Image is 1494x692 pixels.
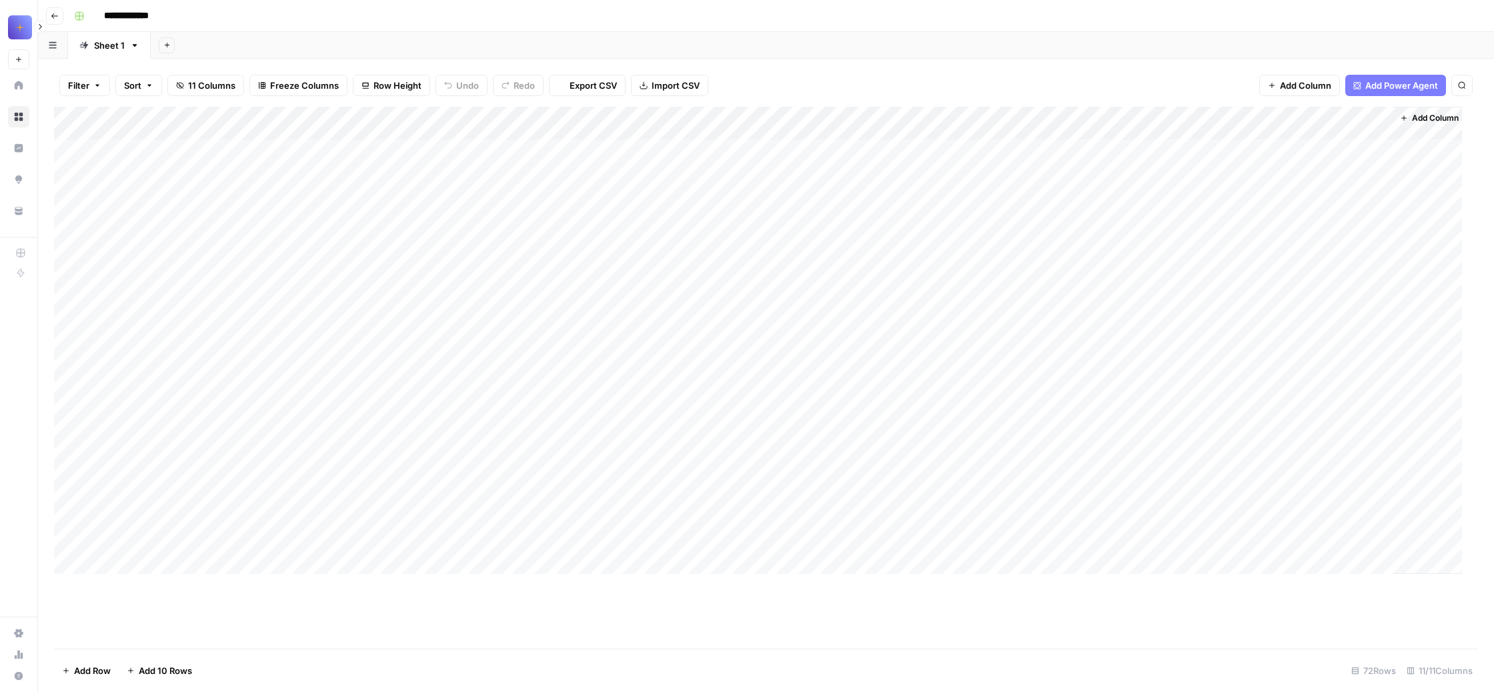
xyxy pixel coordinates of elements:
span: Import CSV [652,79,700,92]
button: Workspace: PC [8,11,29,44]
a: Opportunities [8,169,29,190]
a: Settings [8,623,29,644]
button: Row Height [353,75,430,96]
div: 11/11 Columns [1401,660,1478,681]
span: Add Row [74,664,111,677]
button: 11 Columns [167,75,244,96]
button: Undo [436,75,488,96]
button: Add 10 Rows [119,660,200,681]
button: Add Power Agent [1345,75,1446,96]
span: Add Column [1280,79,1331,92]
a: Home [8,75,29,96]
span: Undo [456,79,479,92]
button: Add Column [1395,109,1464,127]
span: Filter [68,79,89,92]
a: Sheet 1 [68,32,151,59]
span: Redo [514,79,535,92]
span: Row Height [373,79,422,92]
button: Add Column [1259,75,1340,96]
span: Add Power Agent [1365,79,1438,92]
div: Sheet 1 [94,39,125,52]
span: Freeze Columns [270,79,339,92]
img: PC Logo [8,15,32,39]
span: Export CSV [570,79,617,92]
button: Import CSV [631,75,708,96]
div: 72 Rows [1346,660,1401,681]
button: Export CSV [549,75,626,96]
span: Add 10 Rows [139,664,192,677]
button: Help + Support [8,665,29,687]
a: Usage [8,644,29,665]
a: Browse [8,106,29,127]
button: Filter [59,75,110,96]
a: Your Data [8,200,29,222]
button: Sort [115,75,162,96]
span: Sort [124,79,141,92]
span: Add Column [1412,112,1459,124]
button: Freeze Columns [249,75,347,96]
button: Add Row [54,660,119,681]
a: Insights [8,137,29,159]
button: Redo [493,75,544,96]
span: 11 Columns [188,79,235,92]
